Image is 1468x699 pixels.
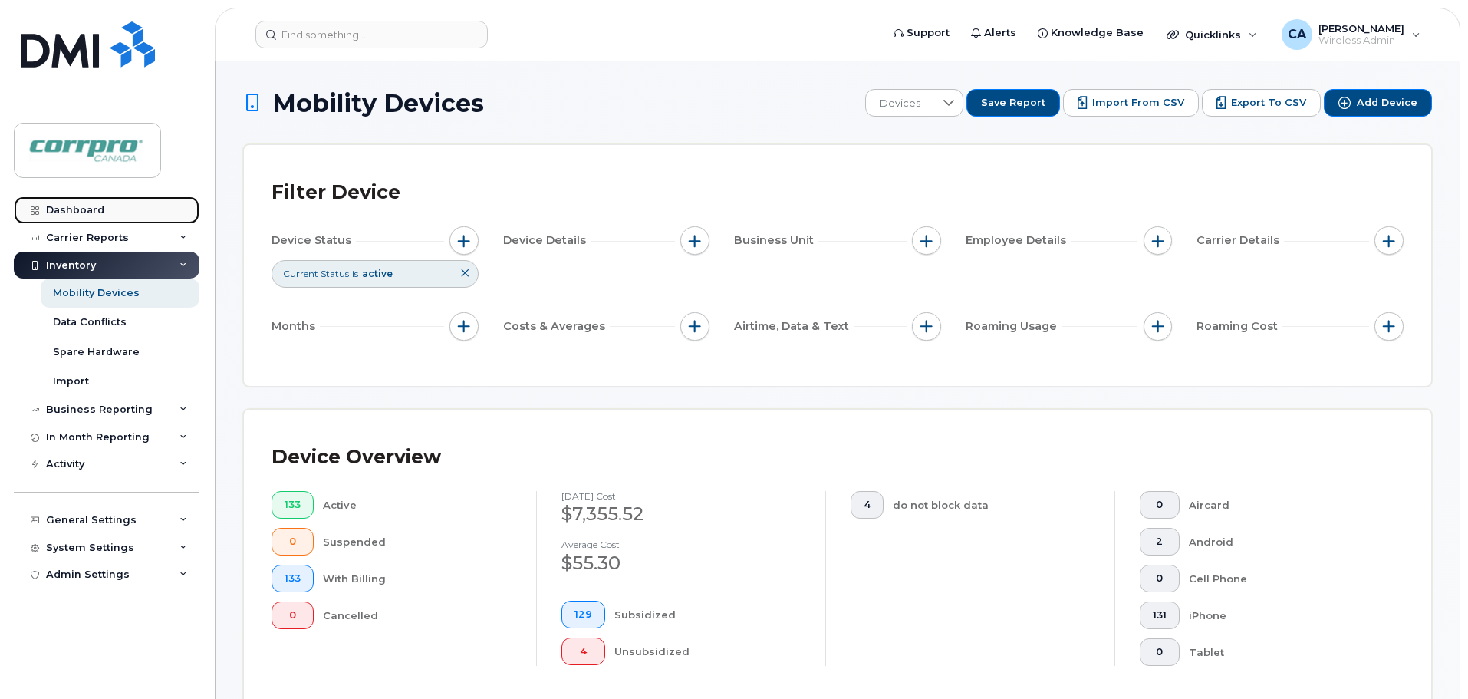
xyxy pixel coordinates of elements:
[272,437,441,477] div: Device Overview
[285,572,301,585] span: 133
[1231,96,1306,110] span: Export to CSV
[1063,89,1199,117] button: Import from CSV
[352,267,358,280] span: is
[1189,602,1380,629] div: iPhone
[1196,232,1284,249] span: Carrier Details
[734,232,818,249] span: Business Unit
[574,608,592,621] span: 129
[966,318,1062,335] span: Roaming Usage
[1140,638,1180,666] button: 0
[1092,96,1184,110] span: Import from CSV
[285,609,301,622] span: 0
[1153,536,1167,548] span: 2
[285,499,301,511] span: 133
[272,90,484,117] span: Mobility Devices
[561,501,801,527] div: $7,355.52
[323,491,512,519] div: Active
[1140,602,1180,629] button: 131
[272,528,314,556] button: 0
[283,267,349,280] span: Current Status
[851,491,884,519] button: 4
[966,232,1071,249] span: Employee Details
[1189,528,1380,556] div: Android
[1357,96,1417,110] span: Add Device
[614,638,801,665] div: Unsubsidized
[574,645,592,658] span: 4
[561,638,605,665] button: 4
[323,528,512,556] div: Suspended
[1153,646,1167,658] span: 0
[981,96,1045,110] span: Save Report
[1140,565,1180,592] button: 0
[561,601,605,628] button: 129
[285,536,301,548] span: 0
[272,602,314,629] button: 0
[1153,572,1167,585] span: 0
[561,491,801,501] h4: [DATE] cost
[1189,491,1380,519] div: Aircard
[1189,565,1380,592] div: Cell Phone
[1202,89,1321,117] button: Export to CSV
[893,491,1091,519] div: do not block data
[272,232,356,249] span: Device Status
[323,565,512,592] div: With Billing
[1153,609,1167,622] span: 131
[1324,89,1432,117] button: Add Device
[866,90,934,117] span: Devices
[503,232,591,249] span: Device Details
[1140,528,1180,556] button: 2
[272,318,320,335] span: Months
[323,602,512,629] div: Cancelled
[966,89,1060,117] button: Save Report
[362,268,393,279] span: active
[561,550,801,576] div: $55.30
[272,565,314,592] button: 133
[561,539,801,549] h4: Average cost
[503,318,610,335] span: Costs & Averages
[1140,491,1180,519] button: 0
[614,601,801,628] div: Subsidized
[272,173,400,213] div: Filter Device
[734,318,854,335] span: Airtime, Data & Text
[1189,638,1380,666] div: Tablet
[1196,318,1282,335] span: Roaming Cost
[864,499,871,511] span: 4
[272,491,314,519] button: 133
[1153,499,1167,511] span: 0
